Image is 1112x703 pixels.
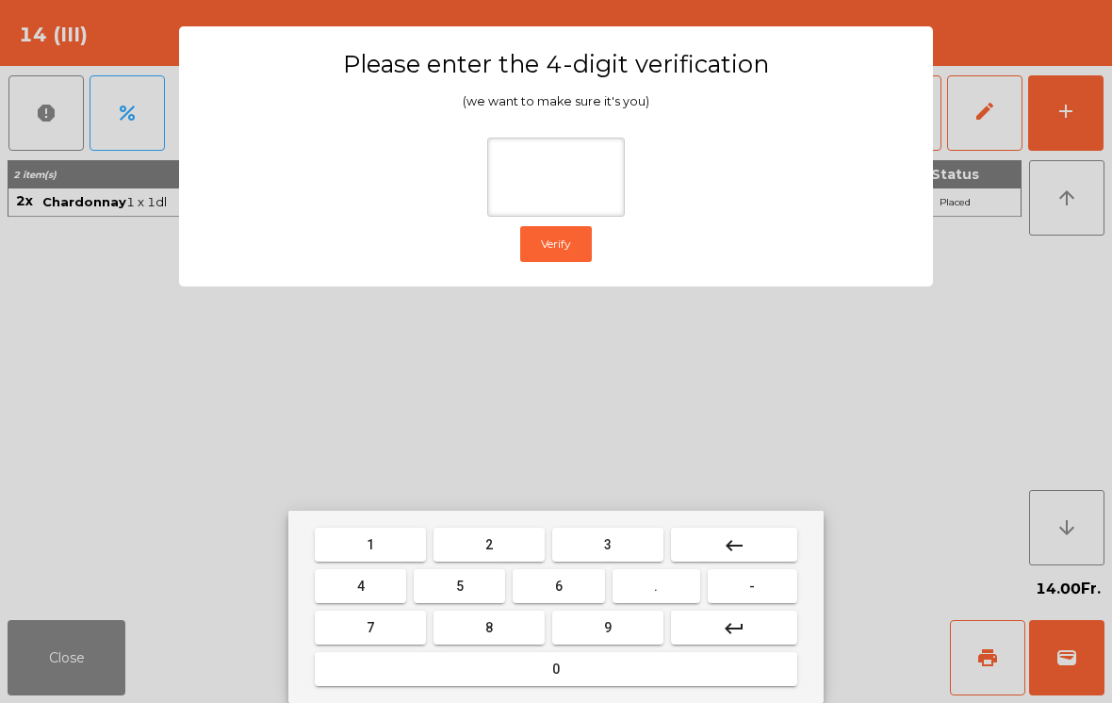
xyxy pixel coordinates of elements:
[463,94,649,108] span: (we want to make sure it's you)
[414,569,505,603] button: 5
[485,537,493,552] span: 2
[357,579,365,594] span: 4
[315,569,406,603] button: 4
[555,579,563,594] span: 6
[216,49,896,79] h3: Please enter the 4-digit verification
[513,569,604,603] button: 6
[604,537,612,552] span: 3
[367,537,374,552] span: 1
[708,569,797,603] button: -
[654,579,658,594] span: .
[433,528,545,562] button: 2
[723,534,745,557] mat-icon: keyboard_backspace
[749,579,755,594] span: -
[604,620,612,635] span: 9
[485,620,493,635] span: 8
[367,620,374,635] span: 7
[315,611,426,645] button: 7
[315,528,426,562] button: 1
[520,226,592,262] button: Verify
[433,611,545,645] button: 8
[552,611,663,645] button: 9
[723,617,745,640] mat-icon: keyboard_return
[456,579,464,594] span: 5
[552,528,663,562] button: 3
[315,652,797,686] button: 0
[552,662,560,677] span: 0
[613,569,700,603] button: .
